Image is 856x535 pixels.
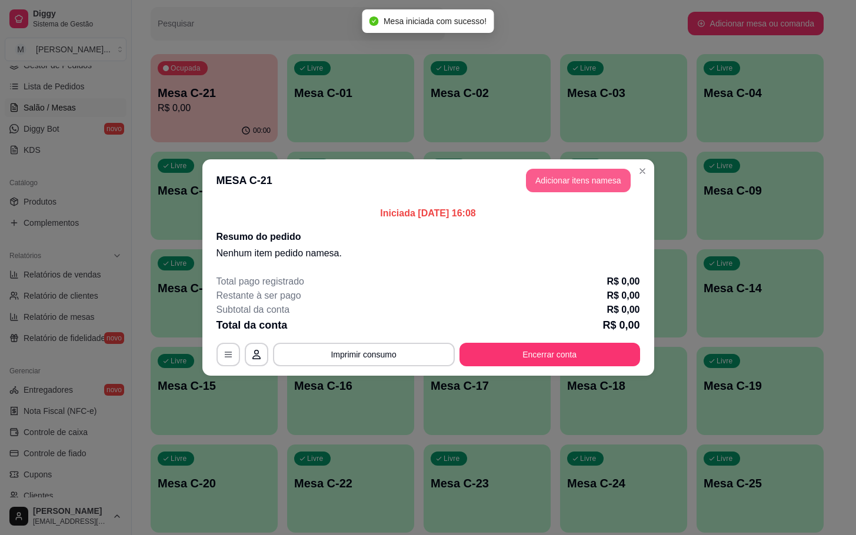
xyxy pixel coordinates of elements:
[217,317,288,333] p: Total da conta
[602,317,639,333] p: R$ 0,00
[633,162,652,180] button: Close
[526,169,631,192] button: Adicionar itens namesa
[202,159,654,202] header: MESA C-21
[217,303,290,317] p: Subtotal da conta
[459,343,640,366] button: Encerrar conta
[217,289,301,303] p: Restante à ser pago
[384,16,487,26] span: Mesa iniciada com sucesso!
[217,246,640,260] p: Nenhum item pedido na mesa .
[369,16,379,26] span: check-circle
[607,275,639,289] p: R$ 0,00
[607,303,639,317] p: R$ 0,00
[273,343,455,366] button: Imprimir consumo
[217,275,304,289] p: Total pago registrado
[217,230,640,244] h2: Resumo do pedido
[217,206,640,220] p: Iniciada [DATE] 16:08
[607,289,639,303] p: R$ 0,00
